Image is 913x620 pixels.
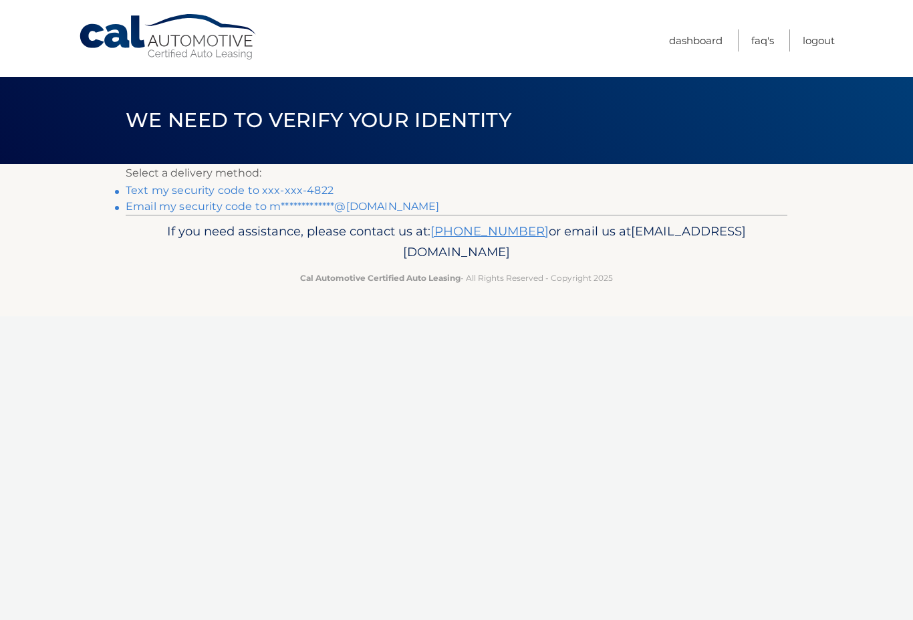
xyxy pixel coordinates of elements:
[669,29,723,51] a: Dashboard
[751,29,774,51] a: FAQ's
[134,221,779,264] p: If you need assistance, please contact us at: or email us at
[803,29,835,51] a: Logout
[134,271,779,285] p: - All Rights Reserved - Copyright 2025
[126,184,334,197] a: Text my security code to xxx-xxx-4822
[126,108,511,132] span: We need to verify your identity
[430,223,549,239] a: [PHONE_NUMBER]
[300,273,461,283] strong: Cal Automotive Certified Auto Leasing
[78,13,259,61] a: Cal Automotive
[126,164,787,183] p: Select a delivery method:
